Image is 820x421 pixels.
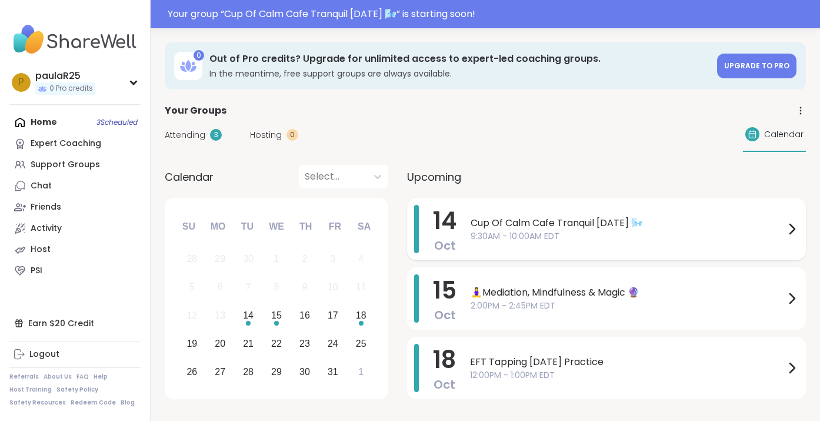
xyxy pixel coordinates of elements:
[9,399,66,407] a: Safety Resources
[168,7,813,21] div: Your group “ Cup Of Calm Cafe Tranquil [DATE] 🌬️ ” is starting soon!
[35,69,95,82] div: paulaR25
[9,175,141,197] a: Chat
[31,201,61,213] div: Friends
[299,364,310,380] div: 30
[18,75,24,90] span: p
[186,364,197,380] div: 26
[210,129,222,141] div: 3
[208,275,233,300] div: Not available Monday, October 6th, 2025
[236,303,261,329] div: Choose Tuesday, October 14th, 2025
[292,275,318,300] div: Not available Thursday, October 9th, 2025
[236,275,261,300] div: Not available Tuesday, October 7th, 2025
[433,204,456,237] span: 14
[215,364,225,380] div: 27
[9,313,141,334] div: Earn $20 Credit
[348,247,374,272] div: Not available Saturday, October 4th, 2025
[292,359,318,384] div: Choose Thursday, October 30th, 2025
[433,343,456,376] span: 18
[31,223,62,234] div: Activity
[299,307,310,323] div: 16
[764,128,804,141] span: Calendar
[264,303,289,329] div: Choose Wednesday, October 15th, 2025
[179,275,205,300] div: Not available Sunday, October 5th, 2025
[330,251,335,267] div: 3
[209,52,710,65] h3: Out of Pro credits? Upgrade for unlimited access to expert-led coaching groups.
[293,214,319,240] div: Th
[724,61,789,71] span: Upgrade to Pro
[236,359,261,384] div: Choose Tuesday, October 28th, 2025
[264,247,289,272] div: Not available Wednesday, October 1st, 2025
[471,300,785,312] span: 2:00PM - 2:45PM EDT
[31,159,100,171] div: Support Groups
[271,336,282,352] div: 22
[292,247,318,272] div: Not available Thursday, October 2nd, 2025
[9,197,141,218] a: Friends
[264,331,289,356] div: Choose Wednesday, October 22nd, 2025
[9,218,141,239] a: Activity
[71,399,116,407] a: Redeem Code
[299,336,310,352] div: 23
[243,336,254,352] div: 21
[292,331,318,356] div: Choose Thursday, October 23rd, 2025
[320,331,345,356] div: Choose Friday, October 24th, 2025
[271,364,282,380] div: 29
[271,307,282,323] div: 15
[356,307,366,323] div: 18
[208,303,233,329] div: Not available Monday, October 13th, 2025
[189,279,195,295] div: 5
[76,373,89,381] a: FAQ
[264,275,289,300] div: Not available Wednesday, October 8th, 2025
[348,275,374,300] div: Not available Saturday, October 11th, 2025
[49,84,93,94] span: 0 Pro credits
[121,399,135,407] a: Blog
[205,214,231,240] div: Mo
[215,307,225,323] div: 13
[470,369,785,382] span: 12:00PM - 1:00PM EDT
[320,247,345,272] div: Not available Friday, October 3rd, 2025
[179,247,205,272] div: Not available Sunday, September 28th, 2025
[56,386,98,394] a: Safety Policy
[302,279,307,295] div: 9
[320,359,345,384] div: Choose Friday, October 31st, 2025
[348,331,374,356] div: Choose Saturday, October 25th, 2025
[179,331,205,356] div: Choose Sunday, October 19th, 2025
[29,349,59,360] div: Logout
[351,214,377,240] div: Sa
[471,230,785,243] span: 9:30AM - 10:00AM EDT
[434,237,456,254] span: Oct
[717,54,796,78] a: Upgrade to Pro
[320,303,345,329] div: Choose Friday, October 17th, 2025
[348,359,374,384] div: Choose Saturday, November 1st, 2025
[31,138,101,150] div: Expert Coaching
[194,50,204,61] div: 0
[234,214,260,240] div: Tu
[320,275,345,300] div: Not available Friday, October 10th, 2025
[434,376,455,393] span: Oct
[246,279,251,295] div: 7
[264,214,289,240] div: We
[208,247,233,272] div: Not available Monday, September 29th, 2025
[31,180,52,192] div: Chat
[186,336,197,352] div: 19
[236,247,261,272] div: Not available Tuesday, September 30th, 2025
[328,364,338,380] div: 31
[215,336,225,352] div: 20
[302,251,307,267] div: 2
[179,359,205,384] div: Choose Sunday, October 26th, 2025
[358,251,364,267] div: 4
[215,251,225,267] div: 29
[94,373,108,381] a: Help
[165,104,226,118] span: Your Groups
[9,260,141,281] a: PSI
[264,359,289,384] div: Choose Wednesday, October 29th, 2025
[328,336,338,352] div: 24
[9,386,52,394] a: Host Training
[356,336,366,352] div: 25
[165,169,214,185] span: Calendar
[209,68,710,79] h3: In the meantime, free support groups are always available.
[218,279,223,295] div: 6
[250,129,282,141] span: Hosting
[274,251,279,267] div: 1
[358,364,364,380] div: 1
[179,303,205,329] div: Not available Sunday, October 12th, 2025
